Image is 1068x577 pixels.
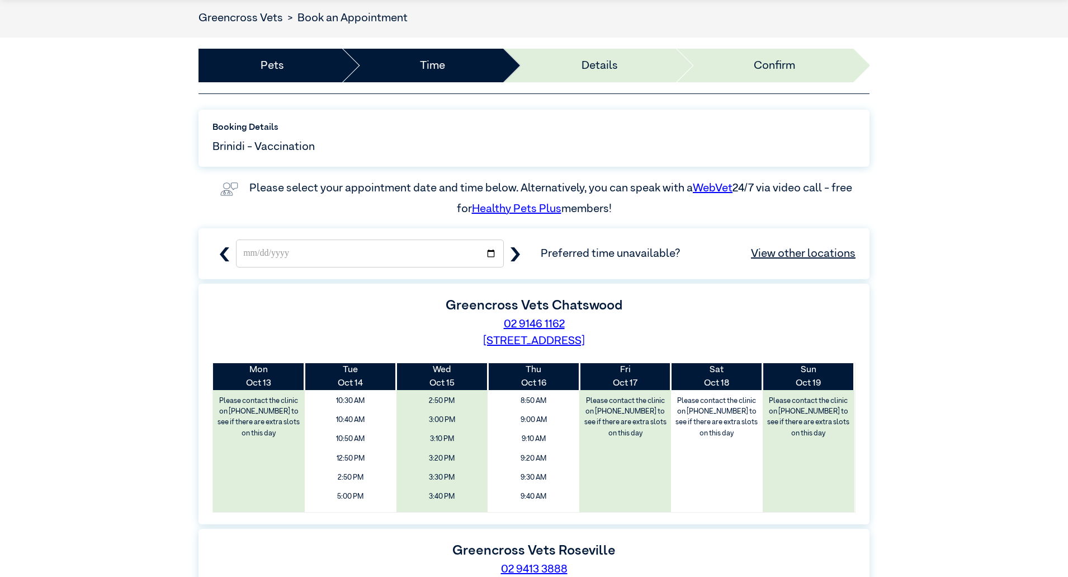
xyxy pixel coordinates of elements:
[400,470,484,486] span: 3:30 PM
[492,431,575,447] span: 9:10 AM
[400,412,484,428] span: 3:00 PM
[309,451,393,467] span: 12:50 PM
[283,10,408,26] li: Book an Appointment
[309,412,393,428] span: 10:40 AM
[213,363,305,390] th: Oct 13
[309,431,393,447] span: 10:50 AM
[693,182,733,194] a: WebVet
[472,203,561,214] a: Healthy Pets Plus
[672,393,762,442] label: Please contact the clinic on [PHONE_NUMBER] to see if there are extra slots on this day
[492,470,575,486] span: 9:30 AM
[400,451,484,467] span: 3:20 PM
[400,489,484,505] span: 3:40 PM
[751,245,856,262] a: View other locations
[580,393,670,442] label: Please contact the clinic on [PHONE_NUMBER] to see if there are extra slots on this day
[420,57,445,74] a: Time
[400,431,484,447] span: 3:10 PM
[212,121,856,134] label: Booking Details
[261,57,284,74] a: Pets
[492,508,575,524] span: 9:50 AM
[446,299,622,312] label: Greencross Vets Chatswood
[216,178,243,200] img: vet
[501,564,568,575] a: 02 9413 3888
[199,12,283,24] a: Greencross Vets
[764,393,853,442] label: Please contact the clinic on [PHONE_NUMBER] to see if there are extra slots on this day
[763,363,854,390] th: Oct 19
[492,393,575,409] span: 8:50 AM
[492,489,575,505] span: 9:40 AM
[483,335,585,346] a: [STREET_ADDRESS]
[309,393,393,409] span: 10:30 AM
[309,489,393,505] span: 5:00 PM
[249,182,854,214] label: Please select your appointment date and time below. Alternatively, you can speak with a 24/7 via ...
[492,451,575,467] span: 9:20 AM
[396,363,488,390] th: Oct 15
[309,470,393,486] span: 2:50 PM
[671,363,763,390] th: Oct 18
[579,363,671,390] th: Oct 17
[305,363,396,390] th: Oct 14
[199,10,408,26] nav: breadcrumb
[488,363,579,390] th: Oct 16
[504,318,565,330] a: 02 9146 1162
[400,393,484,409] span: 2:50 PM
[452,544,616,557] label: Greencross Vets Roseville
[541,245,856,262] span: Preferred time unavailable?
[212,138,315,155] span: Brinidi - Vaccination
[492,412,575,428] span: 9:00 AM
[214,393,304,442] label: Please contact the clinic on [PHONE_NUMBER] to see if there are extra slots on this day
